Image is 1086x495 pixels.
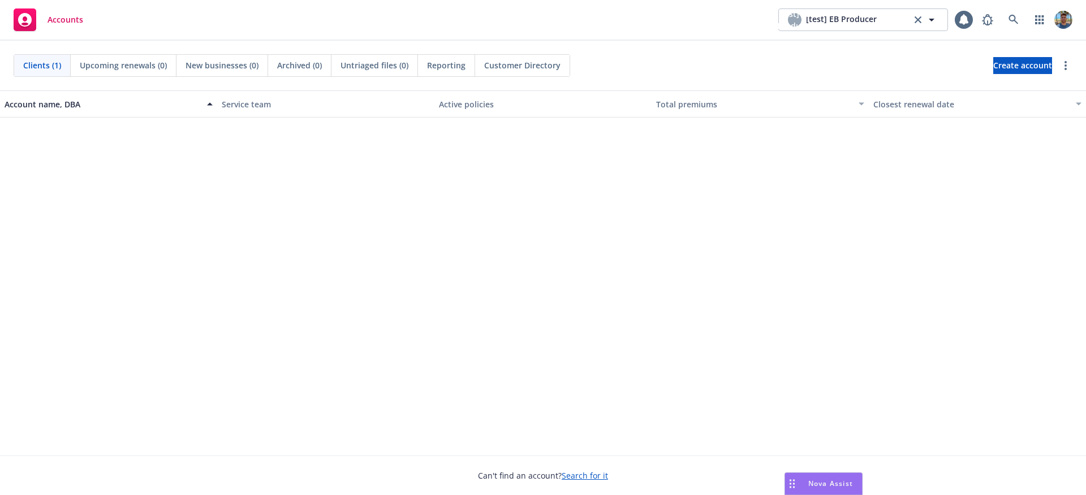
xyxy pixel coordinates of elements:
[1059,59,1072,72] a: more
[9,4,88,36] a: Accounts
[869,90,1086,118] button: Closest renewal date
[434,90,652,118] button: Active policies
[484,59,561,71] span: Customer Directory
[186,59,258,71] span: New businesses (0)
[439,98,647,110] div: Active policies
[656,98,852,110] div: Total premiums
[778,8,948,31] button: [test] EB Producer[test] EB Producerclear selection
[277,59,322,71] span: Archived (0)
[1054,11,1072,29] img: photo
[911,13,925,27] a: clear selection
[785,472,863,495] button: Nova Assist
[873,98,1069,110] div: Closest renewal date
[562,470,608,481] a: Search for it
[478,470,608,481] span: Can't find an account?
[1028,8,1051,31] a: Switch app
[217,90,434,118] button: Service team
[777,8,813,32] span: [test] EB Producer
[1002,8,1025,31] a: Search
[48,15,83,24] span: Accounts
[341,59,408,71] span: Untriaged files (0)
[993,57,1052,74] a: Create account
[806,13,877,27] span: [test] EB Producer
[808,479,853,488] span: Nova Assist
[80,59,167,71] span: Upcoming renewals (0)
[652,90,869,118] button: Total premiums
[23,59,61,71] span: Clients (1)
[222,98,430,110] div: Service team
[976,8,999,31] a: Report a Bug
[5,98,200,110] div: Account name, DBA
[785,473,799,494] div: Drag to move
[427,59,466,71] span: Reporting
[993,55,1052,76] span: Create account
